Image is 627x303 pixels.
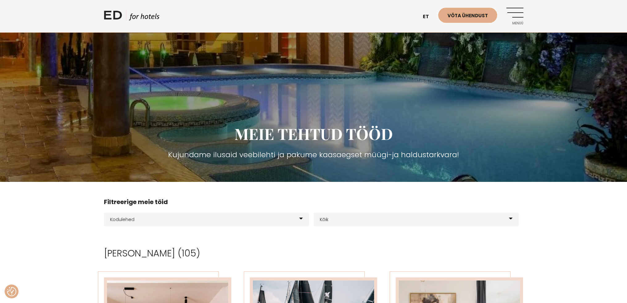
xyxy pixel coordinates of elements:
a: Võta ühendust [438,8,497,23]
a: et [420,9,438,24]
span: MEIE TEHTUD TÖÖD [234,123,393,144]
h4: Filtreerige meie töid [104,197,523,207]
img: Revisit consent button [7,287,16,296]
h2: [PERSON_NAME] (105) [104,248,523,259]
a: Menüü [506,8,523,25]
button: Nõusolekueelistused [7,287,16,296]
h3: Kujundame ilusaid veebilehti ja pakume kaasaegset müügi-ja haldustarkvara! [104,149,523,160]
a: ED HOTELS [104,9,159,25]
span: Menüü [506,22,523,25]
